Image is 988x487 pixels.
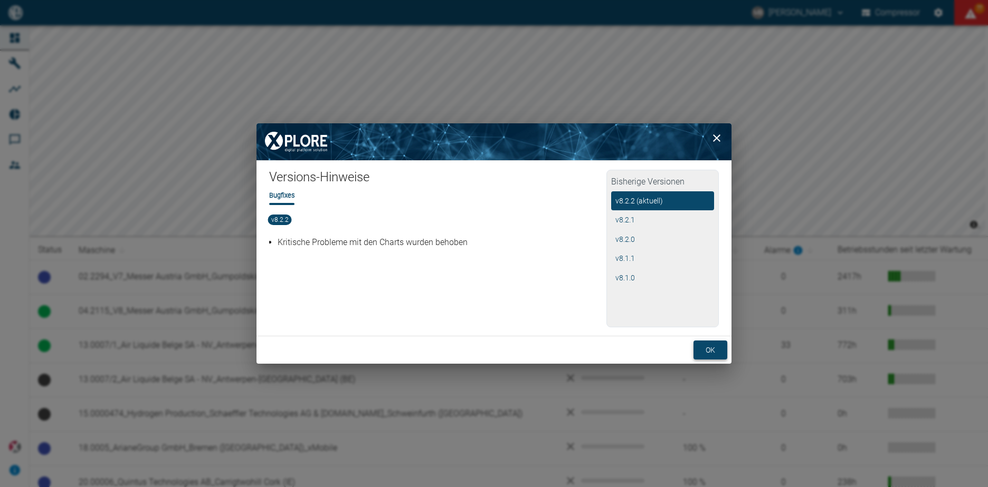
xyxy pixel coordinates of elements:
[611,230,714,249] button: v8.2.0
[269,169,606,190] h1: Versions-Hinweise
[256,123,731,160] img: background image
[278,236,603,249] p: Kritische Probleme mit den Charts wurden behoben
[256,123,336,160] img: XPLORE Logo
[611,249,714,268] button: v8.1.1
[269,190,294,200] li: Bugfixes
[706,128,727,149] button: close
[611,210,714,230] button: v8.2.1
[268,215,292,225] span: v8.2.2
[611,174,714,191] h2: Bisherige Versionen
[611,191,714,211] button: v8.2.2 (aktuell)
[611,268,714,288] button: v8.1.0
[693,340,727,360] button: ok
